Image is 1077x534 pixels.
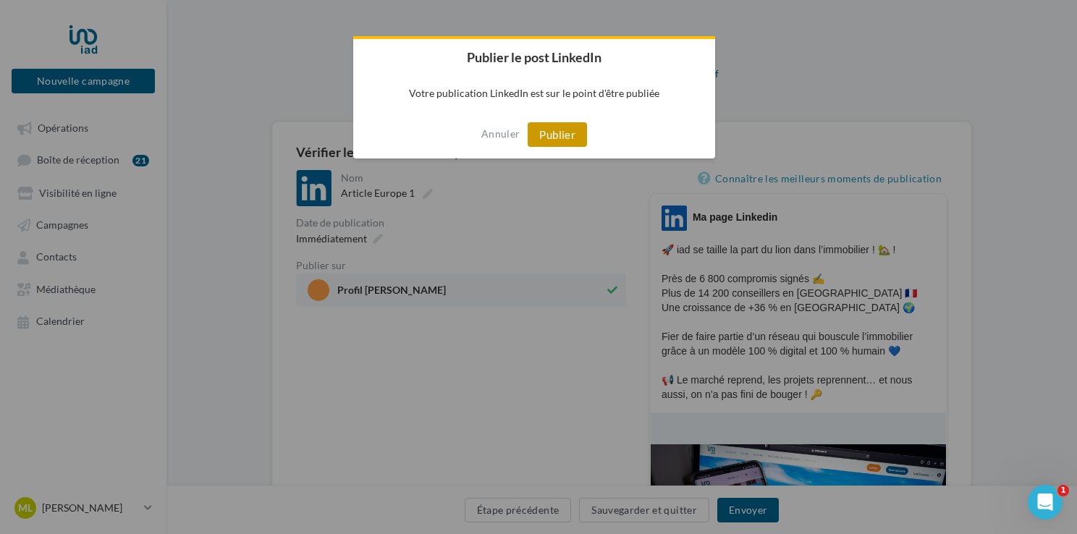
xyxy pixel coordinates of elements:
[1028,485,1063,520] iframe: Intercom live chat
[353,75,715,111] p: Votre publication LinkedIn est sur le point d'être publiée
[481,122,520,145] button: Annuler
[353,39,715,75] h2: Publier le post LinkedIn
[528,122,587,147] button: Publier
[1057,485,1069,496] span: 1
